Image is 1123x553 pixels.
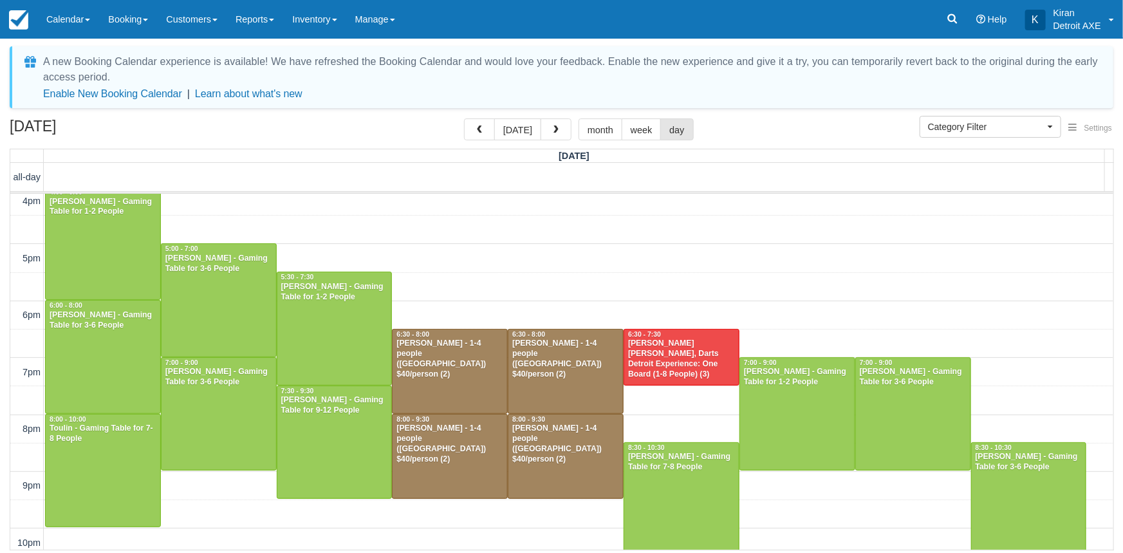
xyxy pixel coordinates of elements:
[43,88,182,100] button: Enable New Booking Calendar
[739,357,855,471] a: 7:00 - 9:00[PERSON_NAME] - Gaming Table for 1-2 People
[512,416,545,423] span: 8:00 - 9:30
[508,329,624,414] a: 6:30 - 8:00[PERSON_NAME] - 1-4 people ([GEOGRAPHIC_DATA]) $40/person (2)
[281,282,389,303] div: [PERSON_NAME] - Gaming Table for 1-2 People
[512,339,620,380] div: [PERSON_NAME] - 1-4 people ([GEOGRAPHIC_DATA]) $40/person (2)
[23,424,41,434] span: 8pm
[494,118,541,140] button: [DATE]
[975,452,1083,473] div: [PERSON_NAME] - Gaming Table for 3-6 People
[660,118,693,140] button: day
[392,329,508,414] a: 6:30 - 8:00[PERSON_NAME] - 1-4 people ([GEOGRAPHIC_DATA]) $40/person (2)
[50,189,82,196] span: 4:00 - 6:00
[14,172,41,182] span: all-day
[23,196,41,206] span: 4pm
[624,329,739,386] a: 6:30 - 7:30[PERSON_NAME] [PERSON_NAME], Darts Detroit Experience: One Board (1-8 People) (3)
[281,388,314,395] span: 7:30 - 9:30
[50,416,86,423] span: 8:00 - 10:00
[45,300,161,413] a: 6:00 - 8:00[PERSON_NAME] - Gaming Table for 3-6 People
[396,331,429,338] span: 6:30 - 8:00
[161,243,277,357] a: 5:00 - 7:00[PERSON_NAME] - Gaming Table for 3-6 People
[49,310,157,331] div: [PERSON_NAME] - Gaming Table for 3-6 People
[23,310,41,320] span: 6pm
[627,339,736,380] div: [PERSON_NAME] [PERSON_NAME], Darts Detroit Experience: One Board (1-8 People) (3)
[50,302,82,309] span: 6:00 - 8:00
[9,10,28,30] img: checkfront-main-nav-mini-logo.png
[1025,10,1046,30] div: K
[277,272,393,385] a: 5:30 - 7:30[PERSON_NAME] - Gaming Table for 1-2 People
[165,367,273,388] div: [PERSON_NAME] - Gaming Table for 3-6 People
[165,359,198,366] span: 7:00 - 9:00
[627,452,736,473] div: [PERSON_NAME] - Gaming Table for 7-8 People
[281,274,314,281] span: 5:30 - 7:30
[1053,19,1101,32] p: Detroit AXE
[23,253,41,263] span: 5pm
[43,54,1098,85] div: A new Booking Calendar experience is available! We have refreshed the Booking Calendar and would ...
[743,367,851,388] div: [PERSON_NAME] - Gaming Table for 1-2 People
[860,359,893,366] span: 7:00 - 9:00
[45,187,161,300] a: 4:00 - 6:00[PERSON_NAME] - Gaming Table for 1-2 People
[187,88,190,99] span: |
[628,444,665,451] span: 8:30 - 10:30
[392,414,508,499] a: 8:00 - 9:30[PERSON_NAME] - 1-4 people ([GEOGRAPHIC_DATA]) $40/person (2)
[396,416,429,423] span: 8:00 - 9:30
[928,120,1044,133] span: Category Filter
[1084,124,1112,133] span: Settings
[579,118,622,140] button: month
[161,357,277,471] a: 7:00 - 9:00[PERSON_NAME] - Gaming Table for 3-6 People
[10,118,172,142] h2: [DATE]
[49,424,157,444] div: Toulin - Gaming Table for 7-8 People
[855,357,971,471] a: 7:00 - 9:00[PERSON_NAME] - Gaming Table for 3-6 People
[23,480,41,491] span: 9pm
[622,118,662,140] button: week
[976,444,1012,451] span: 8:30 - 10:30
[988,14,1007,24] span: Help
[920,116,1061,138] button: Category Filter
[1053,6,1101,19] p: Kiran
[45,414,161,527] a: 8:00 - 10:00Toulin - Gaming Table for 7-8 People
[1061,119,1120,138] button: Settings
[559,151,589,161] span: [DATE]
[195,88,302,99] a: Learn about what's new
[744,359,777,366] span: 7:00 - 9:00
[976,15,985,24] i: Help
[17,538,41,548] span: 10pm
[859,367,967,388] div: [PERSON_NAME] - Gaming Table for 3-6 People
[396,424,504,465] div: [PERSON_NAME] - 1-4 people ([GEOGRAPHIC_DATA]) $40/person (2)
[512,331,545,338] span: 6:30 - 8:00
[512,424,620,465] div: [PERSON_NAME] - 1-4 people ([GEOGRAPHIC_DATA]) $40/person (2)
[49,197,157,218] div: [PERSON_NAME] - Gaming Table for 1-2 People
[396,339,504,380] div: [PERSON_NAME] - 1-4 people ([GEOGRAPHIC_DATA]) $40/person (2)
[165,254,273,274] div: [PERSON_NAME] - Gaming Table for 3-6 People
[165,245,198,252] span: 5:00 - 7:00
[281,395,389,416] div: [PERSON_NAME] - Gaming Table for 9-12 People
[508,414,624,499] a: 8:00 - 9:30[PERSON_NAME] - 1-4 people ([GEOGRAPHIC_DATA]) $40/person (2)
[277,386,393,499] a: 7:30 - 9:30[PERSON_NAME] - Gaming Table for 9-12 People
[23,367,41,377] span: 7pm
[628,331,661,338] span: 6:30 - 7:30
